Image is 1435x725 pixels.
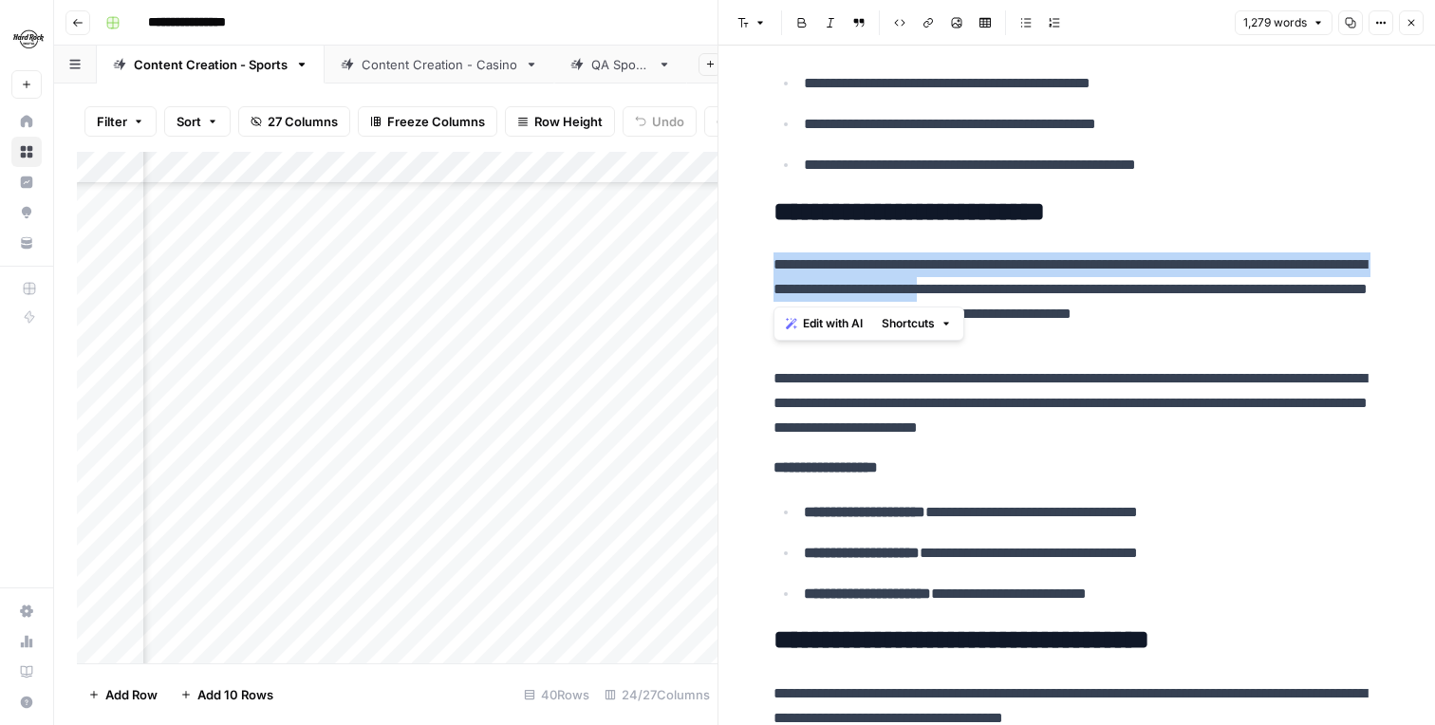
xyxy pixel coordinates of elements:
[597,679,717,710] div: 24/27 Columns
[97,112,127,131] span: Filter
[874,311,960,336] button: Shortcuts
[1243,14,1307,31] span: 1,279 words
[554,46,687,84] a: QA Sports
[177,112,201,131] span: Sort
[11,197,42,228] a: Opportunities
[358,106,497,137] button: Freeze Columns
[11,626,42,657] a: Usage
[197,685,273,704] span: Add 10 Rows
[387,112,485,131] span: Freeze Columns
[534,112,603,131] span: Row Height
[516,679,597,710] div: 40 Rows
[11,596,42,626] a: Settings
[591,55,650,74] div: QA Sports
[11,15,42,63] button: Workspace: Hard Rock Digital
[169,679,285,710] button: Add 10 Rows
[134,55,288,74] div: Content Creation - Sports
[97,46,325,84] a: Content Creation - Sports
[11,137,42,167] a: Browse
[11,228,42,258] a: Your Data
[325,46,554,84] a: Content Creation - Casino
[1235,10,1332,35] button: 1,279 words
[77,679,169,710] button: Add Row
[238,106,350,137] button: 27 Columns
[803,315,863,332] span: Edit with AI
[11,167,42,197] a: Insights
[105,685,158,704] span: Add Row
[362,55,517,74] div: Content Creation - Casino
[11,687,42,717] button: Help + Support
[11,22,46,56] img: Hard Rock Digital Logo
[11,106,42,137] a: Home
[882,315,935,332] span: Shortcuts
[505,106,615,137] button: Row Height
[652,112,684,131] span: Undo
[164,106,231,137] button: Sort
[268,112,338,131] span: 27 Columns
[11,657,42,687] a: Learning Hub
[84,106,157,137] button: Filter
[778,311,870,336] button: Edit with AI
[623,106,697,137] button: Undo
